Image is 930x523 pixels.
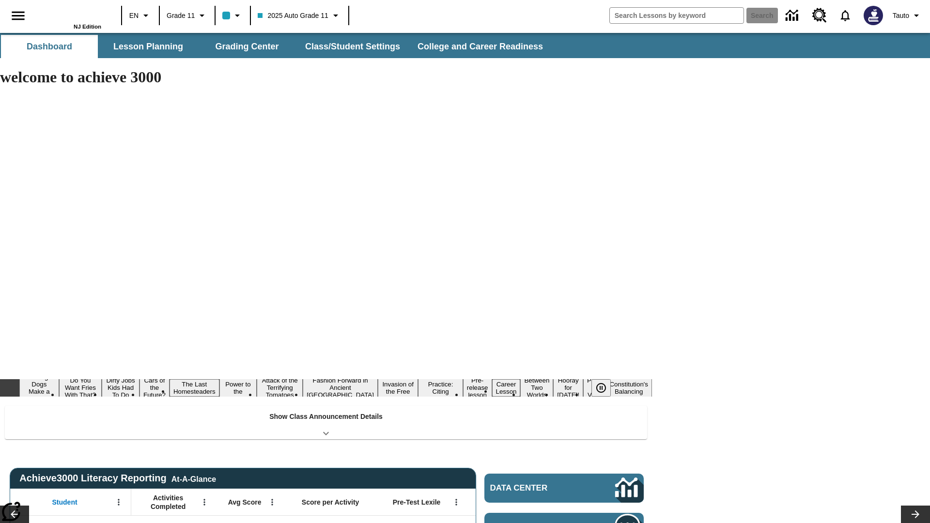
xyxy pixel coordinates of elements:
button: Open Menu [449,495,464,509]
span: EN [129,11,139,21]
span: Grade 11 [167,11,195,21]
span: 2025 Auto Grade 11 [258,11,328,21]
button: Slide 8 Fashion Forward in Ancient Rome [303,375,378,400]
p: Show Class Announcement Details [269,412,383,422]
div: Pause [591,379,620,397]
button: Slide 4 Cars of the Future? [139,375,170,400]
button: Slide 3 Dirty Jobs Kids Had To Do [102,375,139,400]
a: Notifications [833,3,858,28]
button: Profile/Settings [889,7,926,24]
img: Avatar [864,6,883,25]
button: Lesson Planning [100,35,197,58]
a: Resource Center, Will open in new tab [806,2,833,29]
span: Activities Completed [136,493,200,511]
button: Select a new avatar [858,3,889,28]
button: Dashboard [1,35,98,58]
button: Pause [591,379,611,397]
button: Slide 13 Between Two Worlds [520,375,553,400]
button: Open Menu [265,495,279,509]
button: Language: EN, Select a language [125,7,156,24]
span: Data Center [490,483,582,493]
a: Home [38,4,101,24]
button: Slide 1 Diving Dogs Make a Splash [19,372,59,404]
div: At-A-Glance [171,473,216,484]
span: Student [52,498,77,507]
button: Slide 12 Career Lesson [492,379,521,397]
button: College and Career Readiness [410,35,551,58]
span: Achieve3000 Literacy Reporting [19,473,216,484]
a: Data Center [780,2,806,29]
button: Open Menu [197,495,212,509]
button: Lesson carousel, Next [901,506,930,523]
button: Open Menu [111,495,126,509]
button: Slide 14 Hooray for Constitution Day! [553,375,583,400]
button: Slide 2 Do You Want Fries With That? [59,375,102,400]
div: Home [38,3,101,30]
button: Open side menu [4,1,32,30]
button: Slide 7 Attack of the Terrifying Tomatoes [257,375,303,400]
button: Grade: Grade 11, Select a grade [163,7,212,24]
button: Class color is light blue. Change class color [218,7,247,24]
button: Class/Student Settings [297,35,408,58]
button: Grading Center [199,35,295,58]
span: Avg Score [228,498,262,507]
button: Class: 2025 Auto Grade 11, Select your class [254,7,345,24]
span: Pre-Test Lexile [393,498,441,507]
button: Slide 16 The Constitution's Balancing Act [605,372,652,404]
span: Score per Activity [302,498,359,507]
span: Tauto [893,11,909,21]
button: Slide 15 Point of View [583,375,605,400]
button: Slide 10 Mixed Practice: Citing Evidence [418,372,463,404]
button: Slide 9 The Invasion of the Free CD [378,372,418,404]
span: NJ Edition [74,24,101,30]
div: Show Class Announcement Details [5,406,647,439]
input: search field [610,8,744,23]
button: Slide 5 The Last Homesteaders [170,379,219,397]
button: Slide 11 Pre-release lesson [463,375,492,400]
button: Slide 6 Solar Power to the People [219,372,257,404]
a: Data Center [484,474,644,503]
